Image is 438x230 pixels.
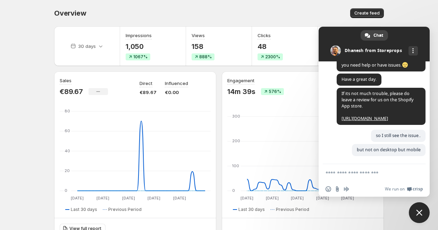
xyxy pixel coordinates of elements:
[65,188,67,193] text: 0
[357,147,421,153] span: but not on desktop but mobile
[232,114,240,119] text: 300
[316,196,329,201] text: [DATE]
[413,186,423,192] span: Crisp
[266,196,279,201] text: [DATE]
[361,30,388,41] div: Chat
[238,207,265,212] span: Last 30 days
[126,32,152,39] h3: Impressions
[192,42,214,51] p: 158
[108,207,142,212] span: Previous Period
[269,89,281,94] span: 576%
[96,196,109,201] text: [DATE]
[354,10,380,16] span: Create feed
[65,109,70,113] text: 80
[65,148,70,153] text: 40
[376,133,421,138] span: so I still see the issue..
[258,42,283,51] p: 48
[148,196,160,201] text: [DATE]
[335,186,340,192] span: Send a file
[342,116,388,121] a: [URL][DOMAIN_NAME]
[342,76,377,82] span: Have a great day.
[165,89,188,96] p: €0.00
[342,56,418,68] span: Please feel to reach out here anytime you need help or have issues.
[341,196,354,201] text: [DATE]
[60,77,71,84] h3: Sales
[385,186,405,192] span: We run on
[373,30,383,41] span: Chat
[192,32,205,39] h3: Views
[326,186,331,192] span: Insert an emoji
[385,186,423,192] a: We run onCrisp
[71,196,84,201] text: [DATE]
[199,54,212,60] span: 888%
[276,207,309,212] span: Previous Period
[342,91,413,121] span: If its not much trouble, please do leave a review for us on the Shopify App store.
[140,89,157,96] p: €89.67
[227,77,254,84] h3: Engagement
[78,43,96,50] p: 30 days
[350,8,384,18] button: Create feed
[65,128,70,133] text: 60
[344,186,349,192] span: Audio message
[122,196,135,201] text: [DATE]
[232,163,239,168] text: 100
[173,196,186,201] text: [DATE]
[232,138,240,143] text: 200
[126,42,152,51] p: 1,050
[326,170,407,176] textarea: Compose your message...
[65,168,70,173] text: 20
[265,54,280,60] span: 2300%
[227,87,255,96] p: 14m 39s
[408,46,418,56] div: More channels
[165,80,188,87] p: Influenced
[133,54,148,60] span: 1067%
[140,80,152,87] p: Direct
[232,188,235,193] text: 0
[71,207,97,212] span: Last 30 days
[60,87,83,96] p: €89.67
[258,32,271,39] h3: Clicks
[241,196,253,201] text: [DATE]
[291,196,304,201] text: [DATE]
[409,202,430,223] div: Close chat
[54,9,86,17] span: Overview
